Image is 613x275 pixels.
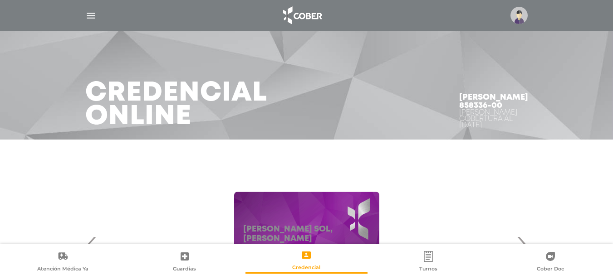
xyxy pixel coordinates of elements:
[82,223,99,272] span: Previous
[37,265,88,274] span: Atención Médica Ya
[173,265,196,274] span: Guardias
[245,249,368,272] a: Credencial
[85,10,97,21] img: Cober_menu-lines-white.svg
[419,265,437,274] span: Turnos
[278,5,326,26] img: logo_cober_home-white.png
[510,7,528,24] img: profile-placeholder.svg
[368,251,490,274] a: Turnos
[124,251,246,274] a: Guardias
[85,82,267,129] h3: Credencial Online
[292,264,320,272] span: Credencial
[489,251,611,274] a: Cober Doc
[2,251,124,274] a: Atención Médica Ya
[459,93,528,110] h4: [PERSON_NAME] 858336-00
[459,110,528,129] div: [PERSON_NAME] Cobertura al [DATE]
[514,223,532,272] span: Next
[243,225,370,244] h5: [PERSON_NAME] SOL, [PERSON_NAME]
[537,265,564,274] span: Cober Doc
